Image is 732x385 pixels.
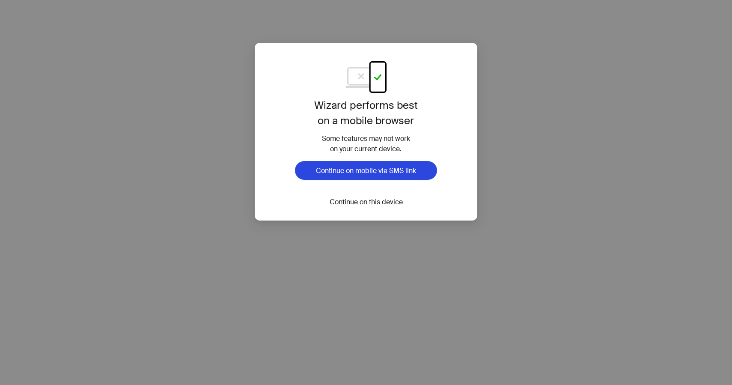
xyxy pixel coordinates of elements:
[295,161,437,180] button: Continue on mobile via SMS link
[330,197,403,206] span: Continue on this device
[288,98,444,128] h1: Wizard performs best on a mobile browser
[323,197,410,207] button: Continue on this device
[316,166,416,175] span: Continue on mobile via SMS link
[288,134,444,154] div: Some features may not work on your current device.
